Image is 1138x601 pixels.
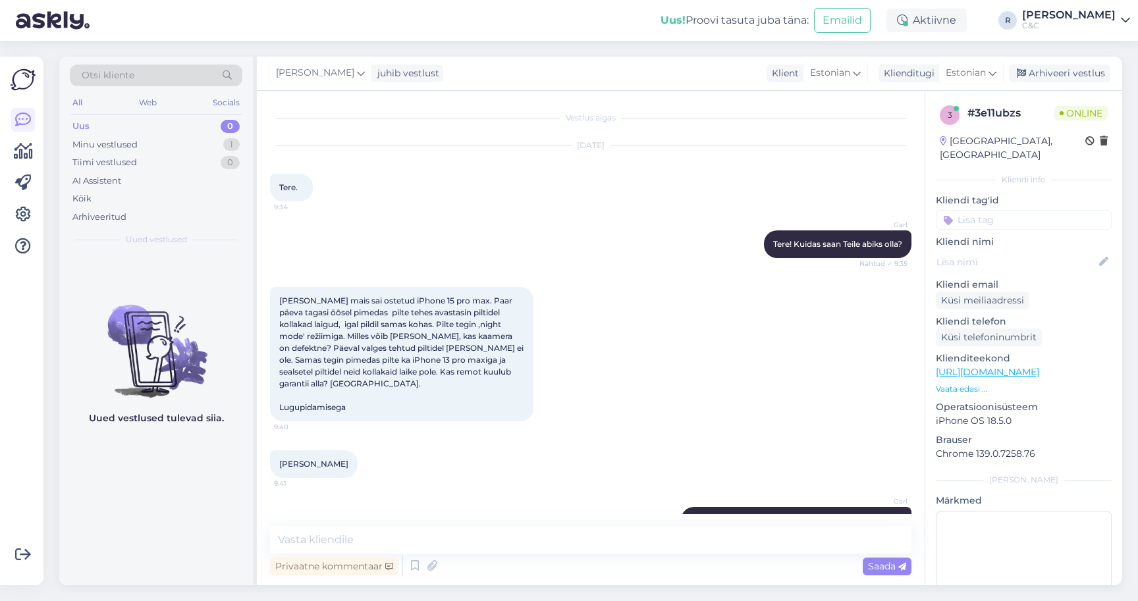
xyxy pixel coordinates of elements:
div: [PERSON_NAME] [1022,10,1116,20]
span: Tere! Kuidas saan Teile abiks olla? [773,239,902,249]
span: Nähtud ✓ 9:35 [858,259,908,269]
p: Märkmed [936,494,1112,508]
button: Emailid [814,8,871,33]
span: 9:41 [274,479,323,488]
div: Kliendi info [936,174,1112,186]
div: Uus [72,120,90,133]
div: 1 [223,138,240,151]
span: Garl [858,496,908,506]
div: C&C [1022,20,1116,31]
div: Aktiivne [886,9,967,32]
a: [PERSON_NAME]C&C [1022,10,1130,31]
div: All [70,94,85,111]
div: Küsi meiliaadressi [936,292,1029,309]
p: Vaata edasi ... [936,383,1112,395]
p: Kliendi telefon [936,315,1112,328]
div: Tiimi vestlused [72,156,137,169]
span: Saada [868,560,906,572]
div: Minu vestlused [72,138,138,151]
div: Arhiveeri vestlus [1009,65,1110,82]
div: [GEOGRAPHIC_DATA], [GEOGRAPHIC_DATA] [940,134,1085,162]
div: R [998,11,1017,30]
div: Privaatne kommentaar [270,558,398,575]
span: Estonian [946,66,986,80]
div: Vestlus algas [270,112,911,124]
b: Uus! [661,14,686,26]
p: Uued vestlused tulevad siia. [89,411,224,425]
p: Kliendi email [936,278,1112,292]
span: Estonian [810,66,850,80]
div: Klient [767,66,799,80]
div: AI Assistent [72,174,121,188]
img: No chats [59,281,253,400]
div: Klienditugi [879,66,935,80]
p: Klienditeekond [936,352,1112,365]
div: 0 [221,156,240,169]
div: Socials [210,94,242,111]
p: Kliendi nimi [936,235,1112,249]
div: # 3e11ubzs [967,105,1054,121]
div: Küsi telefoninumbrit [936,328,1042,346]
p: Operatsioonisüsteem [936,400,1112,414]
p: iPhone OS 18.5.0 [936,414,1112,428]
div: juhib vestlust [372,66,439,80]
p: Kliendi tag'id [936,194,1112,207]
input: Lisa tag [936,210,1112,230]
a: [URL][DOMAIN_NAME] [936,366,1039,378]
span: Otsi kliente [82,68,134,82]
div: Arhiveeritud [72,211,126,224]
span: 3 [948,110,952,120]
input: Lisa nimi [936,255,1097,269]
span: [PERSON_NAME] [276,66,354,80]
span: Uued vestlused [126,234,187,246]
p: Brauser [936,433,1112,447]
span: 9:34 [274,202,323,212]
div: Kõik [72,192,92,205]
p: Chrome 139.0.7258.76 [936,447,1112,461]
div: [DATE] [270,140,911,151]
span: Tere. [279,182,298,192]
img: Askly Logo [11,67,36,92]
span: Online [1054,106,1108,120]
div: [PERSON_NAME] [936,474,1112,486]
span: 9:40 [274,422,323,432]
span: Garl [858,220,908,230]
span: [PERSON_NAME] mais sai ostetud iPhone 15 pro max. Paar päeva tagasi öôsel pimedas pilte tehes ava... [279,296,526,412]
div: Web [136,94,159,111]
div: 0 [221,120,240,133]
div: Proovi tasuta juba täna: [661,13,809,28]
span: [PERSON_NAME] [279,459,348,469]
